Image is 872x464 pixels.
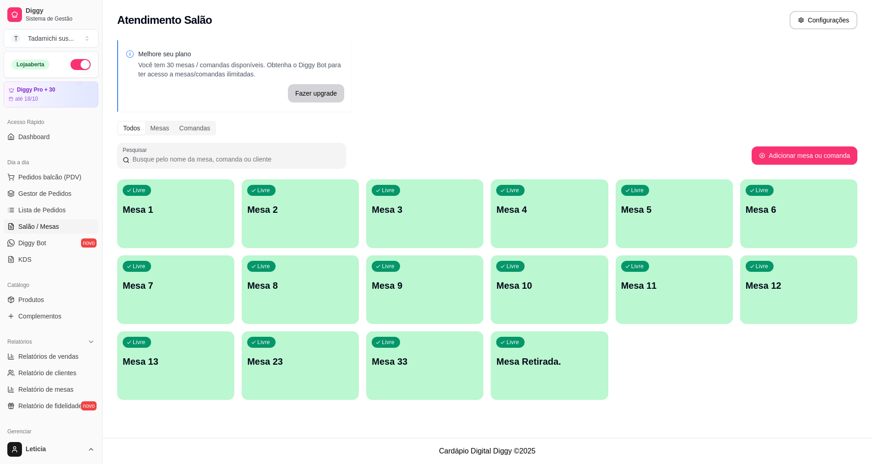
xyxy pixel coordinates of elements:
[4,438,98,460] button: Leticia
[382,339,395,346] p: Livre
[4,399,98,413] a: Relatório de fidelidadenovo
[740,179,857,248] button: LivreMesa 6
[4,29,98,48] button: Select a team
[145,122,174,135] div: Mesas
[382,263,395,270] p: Livre
[4,292,98,307] a: Produtos
[7,338,32,345] span: Relatórios
[366,255,483,324] button: LivreMesa 9
[631,263,644,270] p: Livre
[130,155,341,164] input: Pesquisar
[18,238,46,248] span: Diggy Bot
[4,424,98,439] div: Gerenciar
[4,349,98,364] a: Relatórios de vendas
[17,86,55,93] article: Diggy Pro + 30
[242,331,359,400] button: LivreMesa 23
[506,187,519,194] p: Livre
[242,255,359,324] button: LivreMesa 8
[631,187,644,194] p: Livre
[18,222,59,231] span: Salão / Mesas
[496,355,602,368] p: Mesa Retirada.
[4,219,98,234] a: Salão / Mesas
[247,279,353,292] p: Mesa 8
[123,279,229,292] p: Mesa 7
[133,339,146,346] p: Livre
[118,122,145,135] div: Todos
[4,309,98,324] a: Complementos
[174,122,216,135] div: Comandas
[746,279,852,292] p: Mesa 12
[4,236,98,250] a: Diggy Botnovo
[11,59,49,70] div: Loja aberta
[372,355,478,368] p: Mesa 33
[117,13,212,27] h2: Atendimento Salão
[138,60,344,79] p: Você tem 30 mesas / comandas disponíveis. Obtenha o Diggy Bot para ter acesso a mesas/comandas il...
[117,179,234,248] button: LivreMesa 1
[123,355,229,368] p: Mesa 13
[138,49,344,59] p: Melhore seu plano
[18,368,76,378] span: Relatório de clientes
[15,95,38,103] article: até 18/10
[117,255,234,324] button: LivreMesa 7
[756,263,769,270] p: Livre
[26,15,95,22] span: Sistema de Gestão
[70,59,91,70] button: Alterar Status
[18,173,81,182] span: Pedidos balcão (PDV)
[366,179,483,248] button: LivreMesa 3
[18,189,71,198] span: Gestor de Pedidos
[4,366,98,380] a: Relatório de clientes
[288,84,344,103] button: Fazer upgrade
[4,115,98,129] div: Acesso Rápido
[117,331,234,400] button: LivreMesa 13
[28,34,74,43] div: Tadamichi sus ...
[247,203,353,216] p: Mesa 2
[247,355,353,368] p: Mesa 23
[372,203,478,216] p: Mesa 3
[26,7,95,15] span: Diggy
[123,203,229,216] p: Mesa 1
[18,205,66,215] span: Lista de Pedidos
[4,4,98,26] a: DiggySistema de Gestão
[621,279,727,292] p: Mesa 11
[4,170,98,184] button: Pedidos balcão (PDV)
[18,385,74,394] span: Relatório de mesas
[491,255,608,324] button: LivreMesa 10
[756,187,769,194] p: Livre
[506,339,519,346] p: Livre
[4,81,98,108] a: Diggy Pro + 30até 18/10
[746,203,852,216] p: Mesa 6
[740,255,857,324] button: LivreMesa 12
[18,312,61,321] span: Complementos
[18,401,82,410] span: Relatório de fidelidade
[496,279,602,292] p: Mesa 10
[123,146,150,154] label: Pesquisar
[4,252,98,267] a: KDS
[103,438,872,464] footer: Cardápio Digital Diggy © 2025
[257,263,270,270] p: Livre
[133,263,146,270] p: Livre
[18,132,50,141] span: Dashboard
[382,187,395,194] p: Livre
[4,382,98,397] a: Relatório de mesas
[18,352,79,361] span: Relatórios de vendas
[496,203,602,216] p: Mesa 4
[366,331,483,400] button: LivreMesa 33
[621,203,727,216] p: Mesa 5
[4,278,98,292] div: Catálogo
[11,34,21,43] span: T
[752,146,857,165] button: Adicionar mesa ou comanda
[4,203,98,217] a: Lista de Pedidos
[616,255,733,324] button: LivreMesa 11
[4,129,98,144] a: Dashboard
[491,179,608,248] button: LivreMesa 4
[26,445,84,453] span: Leticia
[4,186,98,201] a: Gestor de Pedidos
[491,331,608,400] button: LivreMesa Retirada.
[133,187,146,194] p: Livre
[18,295,44,304] span: Produtos
[4,155,98,170] div: Dia a dia
[257,187,270,194] p: Livre
[257,339,270,346] p: Livre
[506,263,519,270] p: Livre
